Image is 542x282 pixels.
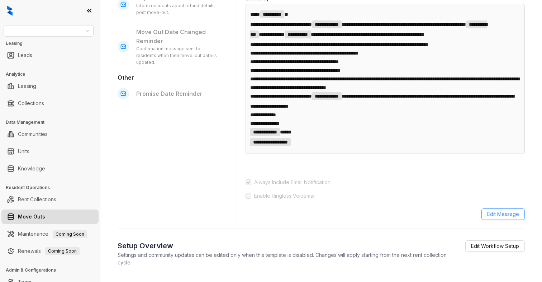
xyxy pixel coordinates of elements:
[136,3,221,16] div: Inform residents about refund details post move-out.
[6,71,100,77] h3: Analytics
[18,192,56,207] a: Rent Collections
[251,178,333,186] span: Always Include Email Notification
[1,79,99,93] li: Leasing
[1,244,99,258] li: Renewals
[1,96,99,111] li: Collections
[132,85,225,103] div: Promise Date Reminder
[18,96,44,111] a: Collections
[6,184,100,191] h3: Resident Operations
[118,251,461,266] p: Settings and community updates can be edited only when this template is disabled. Changes will ap...
[6,40,100,47] h3: Leasing
[18,127,48,141] a: Communities
[1,48,99,62] li: Leads
[7,6,13,16] img: logo
[53,230,87,238] span: Coming Soon
[18,48,32,62] a: Leads
[1,127,99,141] li: Communities
[18,161,45,176] a: Knowledge
[18,244,80,258] a: RenewalsComing Soon
[18,210,45,224] a: Move Outs
[481,208,525,220] button: Edit Message
[1,144,99,159] li: Units
[1,192,99,207] li: Rent Collections
[18,79,36,93] a: Leasing
[471,242,519,250] span: Edit Workflow Setup
[6,119,100,126] h3: Data Management
[1,227,99,241] li: Maintenance
[1,161,99,176] li: Knowledge
[251,192,318,200] span: Enable Ringless Voicemail
[465,240,525,252] a: Edit Workflow Setup
[487,210,519,218] span: Edit Message
[1,210,99,224] li: Move Outs
[6,267,100,273] h3: Admin & Configurations
[136,46,221,66] div: Confirmation message sent to residents when their move-out date is updated.
[45,247,80,255] span: Coming Soon
[118,240,461,251] h2: Setup Overview
[18,144,29,159] a: Units
[118,73,225,82] h3: Other
[136,28,221,46] p: Move Out Date Changed Reminder
[136,89,221,98] p: Promise Date Reminder
[132,23,225,70] div: Move Out Date Changed Reminder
